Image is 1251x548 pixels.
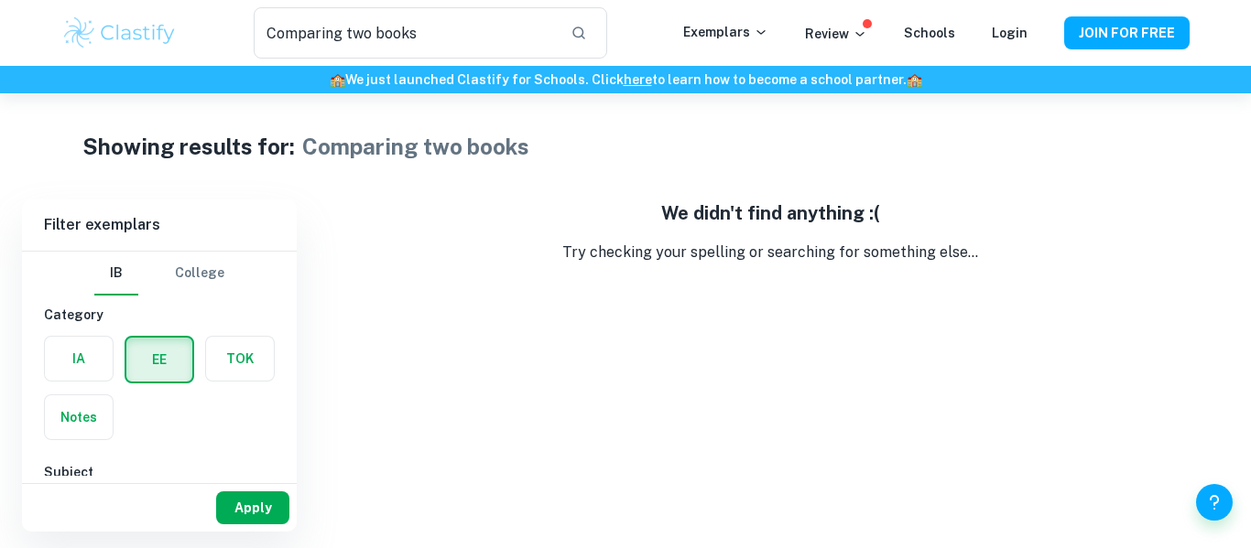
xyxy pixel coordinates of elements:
[1064,16,1190,49] button: JOIN FOR FREE
[45,337,113,381] button: IA
[126,338,192,381] button: EE
[82,130,295,163] h1: Showing results for:
[302,130,529,163] h1: Comparing two books
[330,72,345,87] span: 🏫
[61,15,178,51] img: Clastify logo
[175,252,224,295] button: College
[907,72,922,87] span: 🏫
[683,22,768,42] p: Exemplars
[94,252,138,295] button: IB
[22,199,297,251] h6: Filter exemplars
[805,24,867,44] p: Review
[311,199,1229,227] h5: We didn't find anything :(
[206,337,274,381] button: TOK
[1196,484,1233,521] button: Help and Feedback
[311,242,1229,263] p: Try checking your spelling or searching for something else...
[992,26,1028,40] a: Login
[254,7,556,59] input: Search for any exemplars...
[94,252,224,295] div: Filter type choice
[624,72,652,87] a: here
[45,395,113,439] button: Notes
[4,70,1247,90] h6: We just launched Clastify for Schools. Click to learn how to become a school partner.
[216,491,289,524] button: Apply
[904,26,955,40] a: Schools
[44,462,275,482] h6: Subject
[44,305,275,325] h6: Category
